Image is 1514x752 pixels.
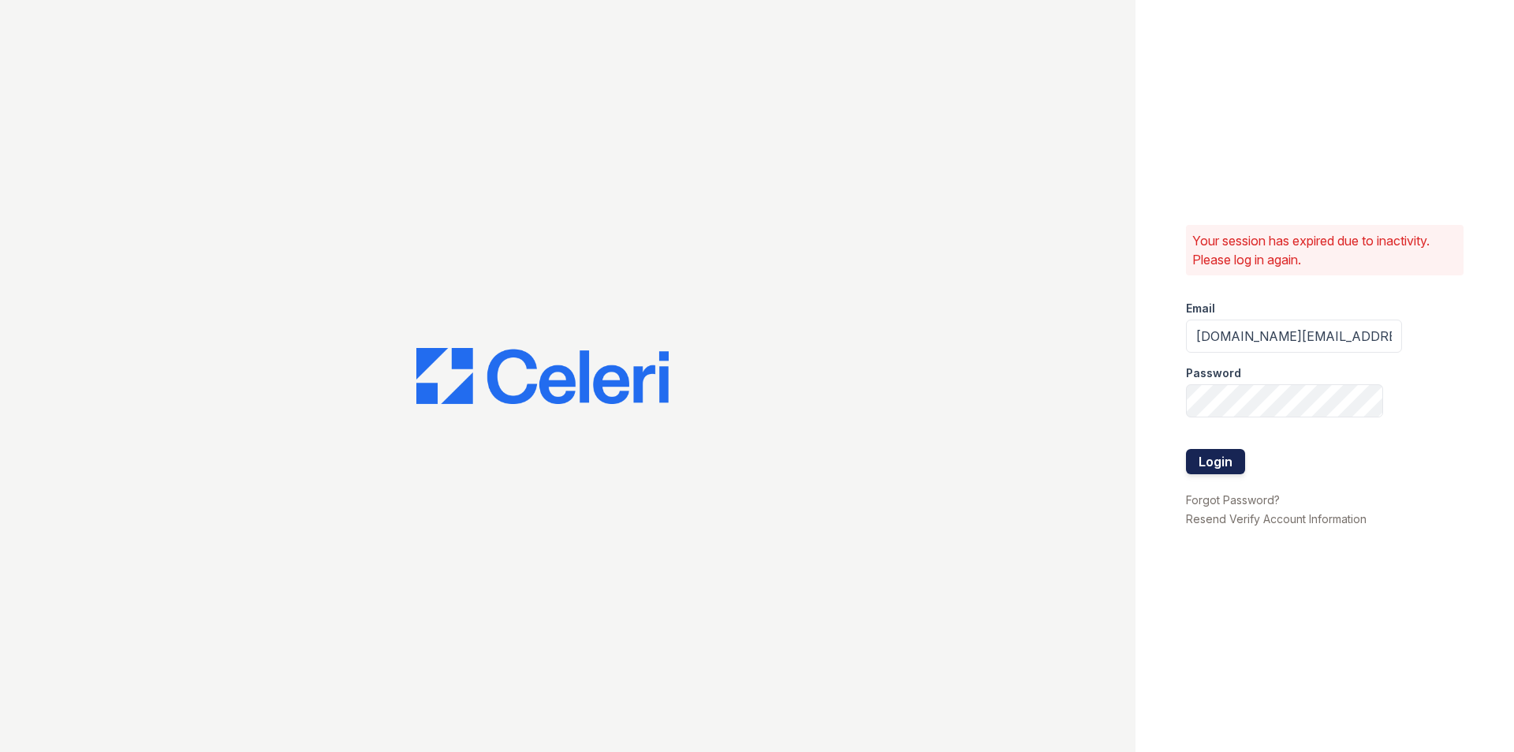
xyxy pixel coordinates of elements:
[1186,449,1245,474] button: Login
[1186,512,1367,526] a: Resend Verify Account Information
[1186,301,1215,316] label: Email
[1186,493,1280,507] a: Forgot Password?
[1192,231,1457,269] p: Your session has expired due to inactivity. Please log in again.
[1186,365,1241,381] label: Password
[416,348,669,405] img: CE_Logo_Blue-a8612792a0a2168367f1c8372b55b34899dd931a85d93a1a3d3e32e68fde9ad4.png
